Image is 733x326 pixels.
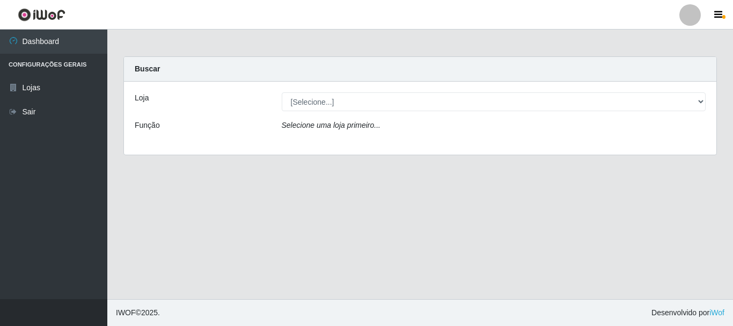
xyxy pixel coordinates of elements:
label: Função [135,120,160,131]
span: Desenvolvido por [651,307,724,318]
strong: Buscar [135,64,160,73]
label: Loja [135,92,149,104]
img: CoreUI Logo [18,8,65,21]
span: IWOF [116,308,136,317]
span: © 2025 . [116,307,160,318]
i: Selecione uma loja primeiro... [282,121,380,129]
a: iWof [709,308,724,317]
